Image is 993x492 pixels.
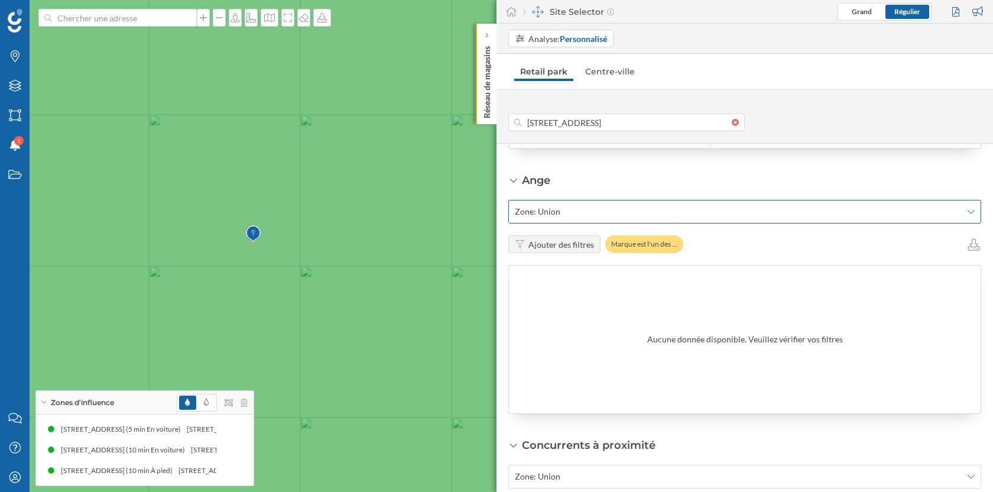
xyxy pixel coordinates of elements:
[481,41,493,118] p: Réseau de magasins
[852,7,872,16] span: Grand
[17,135,21,147] span: 1
[50,423,176,435] div: [STREET_ADDRESS] (5 min En voiture)
[528,238,594,251] div: Ajouter des filtres
[51,397,114,408] span: Zones d'influence
[50,465,168,477] div: [STREET_ADDRESS] (10 min À pied)
[647,334,843,345] div: Aucune donnée disponible. Veuillez vérifier vos filtres
[894,7,920,16] span: Régulier
[522,173,550,188] div: Ange
[246,222,261,246] img: Marker
[522,438,655,453] div: Concurrents à proximité
[168,465,285,477] div: [STREET_ADDRESS] (10 min À pied)
[532,6,544,18] img: dashboards-manager.svg
[514,62,573,81] a: Retail park
[8,9,22,33] img: Logo Geoblink
[528,33,607,45] div: Analyse:
[523,6,614,18] div: Site Selector
[515,206,560,218] span: Zone: Union
[176,423,301,435] div: [STREET_ADDRESS] (5 min En voiture)
[50,444,180,456] div: [STREET_ADDRESS] (10 min En voiture)
[25,8,67,19] span: Support
[515,471,560,483] span: Zone: Union
[180,444,310,456] div: [STREET_ADDRESS] (10 min En voiture)
[579,62,641,81] a: Centre-ville
[560,34,607,44] strong: Personnalisé
[605,235,683,253] div: Marque est l'un des …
